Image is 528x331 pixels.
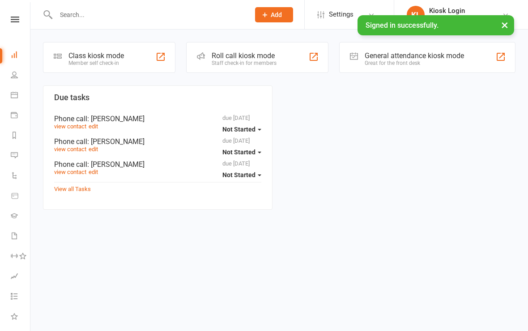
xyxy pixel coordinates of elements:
[222,171,255,178] span: Not Started
[89,146,98,153] a: edit
[11,187,31,207] a: Product Sales
[222,167,261,183] button: Not Started
[11,307,31,327] a: What's New
[54,115,261,123] div: Phone call
[365,51,464,60] div: General attendance kiosk mode
[429,15,474,23] div: Kumite Jiu Jitsu
[212,60,277,66] div: Staff check-in for members
[222,149,255,156] span: Not Started
[222,144,261,160] button: Not Started
[11,267,31,287] a: Assessments
[429,7,474,15] div: Kiosk Login
[329,4,353,25] span: Settings
[54,123,86,130] a: view contact
[87,160,145,169] span: : [PERSON_NAME]
[11,86,31,106] a: Calendar
[54,93,261,102] h3: Due tasks
[54,137,261,146] div: Phone call
[11,66,31,86] a: People
[87,115,145,123] span: : [PERSON_NAME]
[11,46,31,66] a: Dashboard
[68,51,124,60] div: Class kiosk mode
[89,169,98,175] a: edit
[222,126,255,133] span: Not Started
[89,123,98,130] a: edit
[222,121,261,137] button: Not Started
[365,60,464,66] div: Great for the front desk
[366,21,439,30] span: Signed in successfully.
[11,126,31,146] a: Reports
[407,6,425,24] div: KL
[54,186,91,192] a: View all Tasks
[54,169,86,175] a: view contact
[11,106,31,126] a: Payments
[54,146,86,153] a: view contact
[54,160,261,169] div: Phone call
[497,15,513,34] button: ×
[255,7,293,22] button: Add
[87,137,145,146] span: : [PERSON_NAME]
[212,51,277,60] div: Roll call kiosk mode
[53,8,243,21] input: Search...
[271,11,282,18] span: Add
[68,60,124,66] div: Member self check-in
